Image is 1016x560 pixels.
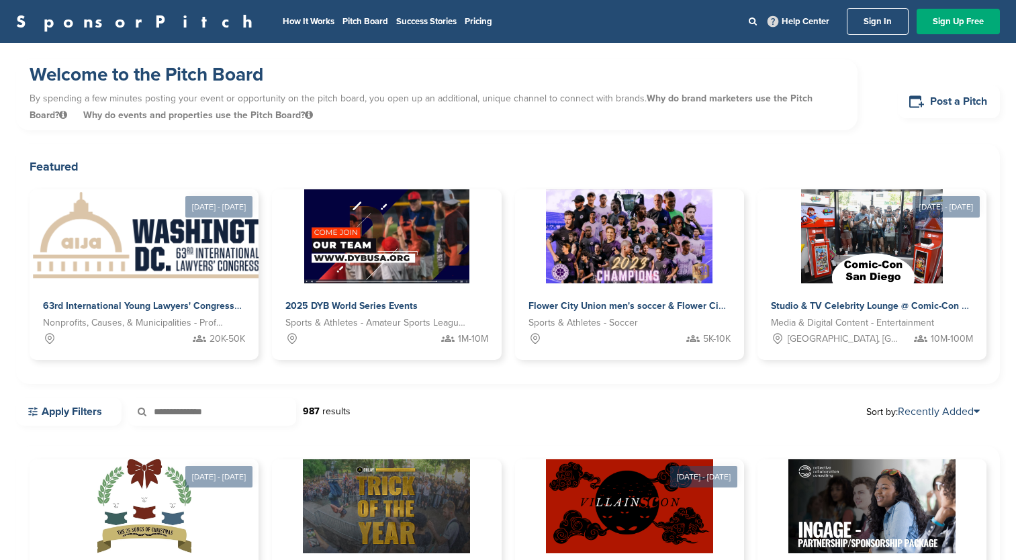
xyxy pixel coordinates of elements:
a: [DATE] - [DATE] Sponsorpitch & 63rd International Young Lawyers' Congress Nonprofits, Causes, & M... [30,168,259,360]
a: Sign Up Free [917,9,1000,34]
a: Recently Added [898,405,980,418]
span: results [322,406,351,417]
span: Nonprofits, Causes, & Municipalities - Professional Development [43,316,225,330]
img: Sponsorpitch & [30,189,296,283]
img: Sponsorpitch & [97,459,191,553]
a: Apply Filters [16,398,122,426]
img: Sponsorpitch & [303,459,470,553]
img: Sponsorpitch & [304,189,470,283]
a: Sign In [847,8,909,35]
a: Help Center [765,13,832,30]
strong: 987 [303,406,320,417]
a: [DATE] - [DATE] Sponsorpitch & Studio & TV Celebrity Lounge @ Comic-Con [GEOGRAPHIC_DATA]. Over 3... [757,168,986,360]
a: Pricing [465,16,492,27]
a: Sponsorpitch & Flower City Union men's soccer & Flower City 1872 women's soccer Sports & Athletes... [515,189,744,360]
span: 20K-50K [210,332,245,346]
a: Success Stories [396,16,457,27]
span: 63rd International Young Lawyers' Congress [43,300,234,312]
a: Pitch Board [342,16,388,27]
h1: Welcome to the Pitch Board [30,62,844,87]
img: Sponsorpitch & [801,189,942,283]
a: SponsorPitch [16,13,261,30]
a: Post a Pitch [898,85,1000,118]
img: Sponsorpitch & [546,459,713,553]
span: Sort by: [866,406,980,417]
div: [DATE] - [DATE] [185,196,252,218]
div: [DATE] - [DATE] [913,196,980,218]
span: Sports & Athletes - Soccer [528,316,638,330]
span: 10M-100M [931,332,973,346]
span: 5K-10K [703,332,731,346]
span: Flower City Union men's soccer & Flower City 1872 women's soccer [528,300,821,312]
div: [DATE] - [DATE] [670,466,737,487]
a: Sponsorpitch & 2025 DYB World Series Events Sports & Athletes - Amateur Sports Leagues 1M-10M [272,189,501,360]
h2: Featured [30,157,986,176]
span: Sports & Athletes - Amateur Sports Leagues [285,316,467,330]
img: Sponsorpitch & [546,189,713,283]
span: Why do events and properties use the Pitch Board? [83,109,313,121]
span: [GEOGRAPHIC_DATA], [GEOGRAPHIC_DATA] [788,332,903,346]
a: How It Works [283,16,334,27]
img: Sponsorpitch & [788,459,956,553]
span: 2025 DYB World Series Events [285,300,418,312]
span: Media & Digital Content - Entertainment [771,316,934,330]
p: By spending a few minutes posting your event or opportunity on the pitch board, you open up an ad... [30,87,844,127]
span: 1M-10M [458,332,488,346]
div: [DATE] - [DATE] [185,466,252,487]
